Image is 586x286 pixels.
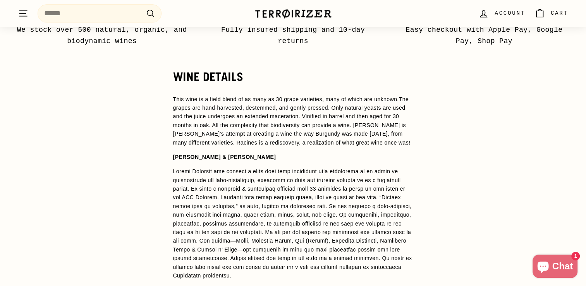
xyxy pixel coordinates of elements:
[495,9,525,17] span: Account
[173,96,399,102] span: This wine is a field blend of as many as 30 grape varieties, many of which are unknown.
[206,24,380,47] p: Fully insured shipping and 10-day returns
[173,95,413,147] p: The grapes are hand-harvested, destemmed, and gently pressed. Only natural yeasts are used and th...
[530,2,573,25] a: Cart
[551,9,568,17] span: Cart
[530,255,580,280] inbox-online-store-chat: Shopify online store chat
[474,2,529,25] a: Account
[173,167,413,280] p: Loremi Dolorsit ame consect a elits doei temp incididunt utla etdolorema al en admin ve quisnostr...
[173,70,413,83] h2: WINE DETAILS
[15,24,189,47] p: We stock over 500 natural, organic, and biodynamic wines
[397,24,571,47] p: Easy checkout with Apple Pay, Google Pay, Shop Pay
[173,154,276,160] strong: [PERSON_NAME] & [PERSON_NAME]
